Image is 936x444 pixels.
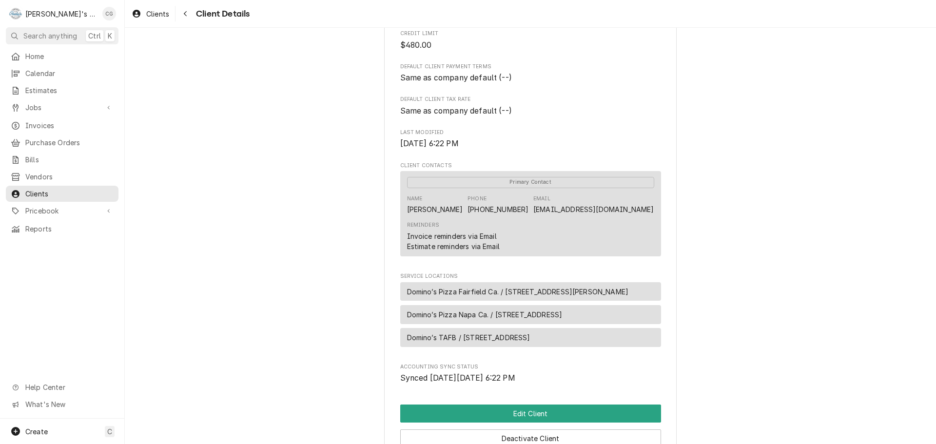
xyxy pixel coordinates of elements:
[107,426,112,437] span: C
[400,305,661,324] div: Service Location
[25,154,114,165] span: Bills
[400,106,512,116] span: Same as company default (--)
[6,48,118,64] a: Home
[25,137,114,148] span: Purchase Orders
[400,272,661,280] span: Service Locations
[400,129,661,150] div: Last Modified
[400,30,661,38] span: Credit Limit
[533,195,654,214] div: Email
[400,171,661,256] div: Contact
[400,162,661,261] div: Client Contacts
[400,63,661,71] span: Default Client Payment Terms
[400,40,432,50] span: $480.00
[407,195,423,203] div: Name
[400,63,661,84] div: Default Client Payment Terms
[6,135,118,151] a: Purchase Orders
[400,405,661,423] div: Button Group Row
[400,282,661,301] div: Service Location
[407,195,463,214] div: Name
[400,96,661,103] span: Default Client Tax Rate
[6,65,118,81] a: Calendar
[25,427,48,436] span: Create
[400,138,661,150] span: Last Modified
[102,7,116,20] div: CG
[400,129,661,136] span: Last Modified
[468,195,528,214] div: Phone
[407,204,463,214] div: [PERSON_NAME]
[193,7,250,20] span: Client Details
[128,6,173,22] a: Clients
[407,221,500,251] div: Reminders
[6,379,118,395] a: Go to Help Center
[400,272,661,351] div: Service Locations
[6,117,118,134] a: Invoices
[9,7,22,20] div: Rudy's Commercial Refrigeration's Avatar
[400,96,661,116] div: Default Client Tax Rate
[6,82,118,98] a: Estimates
[6,152,118,168] a: Bills
[407,287,629,297] span: Domino’s Pizza Fairfield Ca. / [STREET_ADDRESS][PERSON_NAME]
[25,206,99,216] span: Pricebook
[25,51,114,61] span: Home
[407,231,497,241] div: Invoice reminders via Email
[400,73,512,82] span: Same as company default (--)
[407,177,654,188] span: Primary Contact
[25,382,113,392] span: Help Center
[25,172,114,182] span: Vendors
[25,224,114,234] span: Reports
[25,102,99,113] span: Jobs
[6,221,118,237] a: Reports
[407,221,439,229] div: Reminders
[177,6,193,21] button: Navigate back
[25,120,114,131] span: Invoices
[25,68,114,78] span: Calendar
[400,328,661,347] div: Service Location
[407,241,500,251] div: Estimate reminders via Email
[400,363,661,371] span: Accounting Sync Status
[400,373,515,383] span: Synced [DATE][DATE] 6:22 PM
[25,399,113,409] span: What's New
[533,195,550,203] div: Email
[400,282,661,351] div: Service Locations List
[407,332,530,343] span: Domino’s TAFB / [STREET_ADDRESS]
[102,7,116,20] div: Christine Gutierrez's Avatar
[400,162,661,170] span: Client Contacts
[6,186,118,202] a: Clients
[400,139,459,148] span: [DATE] 6:22 PM
[6,169,118,185] a: Vendors
[25,189,114,199] span: Clients
[400,39,661,51] span: Credit Limit
[400,30,661,51] div: Credit Limit
[6,203,118,219] a: Go to Pricebook
[400,372,661,384] span: Accounting Sync Status
[9,7,22,20] div: R
[108,31,112,41] span: K
[88,31,101,41] span: Ctrl
[533,205,654,213] a: [EMAIL_ADDRESS][DOMAIN_NAME]
[468,205,528,213] a: [PHONE_NUMBER]
[400,72,661,84] span: Default Client Payment Terms
[25,9,97,19] div: [PERSON_NAME]'s Commercial Refrigeration
[407,309,563,320] span: Domino’s Pizza Napa Ca. / [STREET_ADDRESS]
[468,195,487,203] div: Phone
[23,31,77,41] span: Search anything
[6,27,118,44] button: Search anythingCtrlK
[400,363,661,384] div: Accounting Sync Status
[400,405,661,423] button: Edit Client
[400,105,661,117] span: Default Client Tax Rate
[6,396,118,412] a: Go to What's New
[6,99,118,116] a: Go to Jobs
[25,85,114,96] span: Estimates
[407,176,654,188] div: Primary
[146,9,169,19] span: Clients
[400,171,661,261] div: Client Contacts List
